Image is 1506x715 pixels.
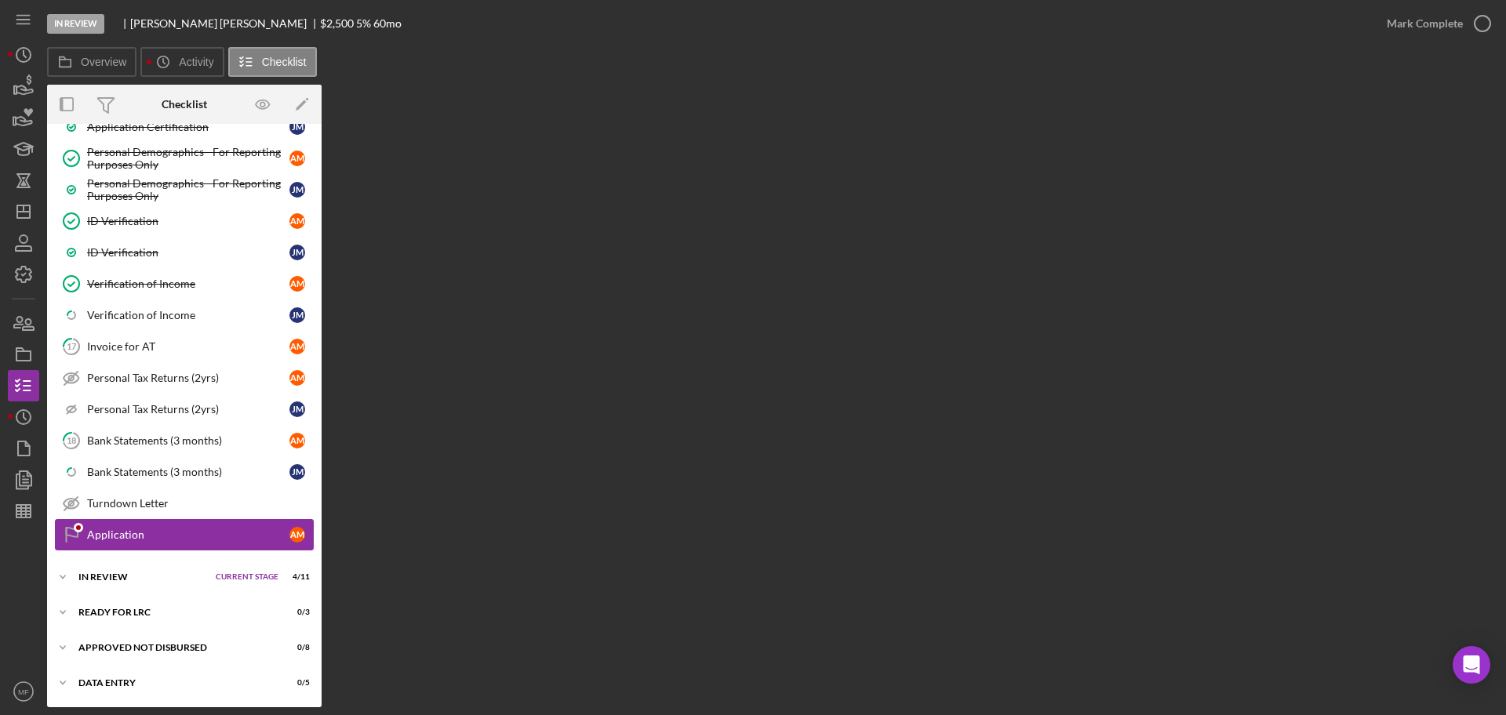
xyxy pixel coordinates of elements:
div: A M [289,213,305,229]
a: Personal Demographics - For Reporting Purposes OnlyAM [55,143,314,174]
tspan: 17 [67,341,77,351]
div: Personal Demographics - For Reporting Purposes Only [87,146,289,171]
div: J M [289,245,305,260]
div: Application Certification [87,121,289,133]
div: Verification of Income [87,309,289,321]
button: Checklist [228,47,317,77]
a: ID VerificationAM [55,205,314,237]
div: [PERSON_NAME] [PERSON_NAME] [130,17,320,30]
div: Personal Tax Returns (2yrs) [87,403,289,416]
span: $2,500 [320,16,354,30]
div: J M [289,464,305,480]
div: A M [289,151,305,166]
a: ApplicationAM [55,519,314,550]
button: Activity [140,47,224,77]
label: Activity [179,56,213,68]
div: ID Verification [87,246,289,259]
div: J M [289,401,305,417]
div: A M [289,370,305,386]
div: Verification of Income [87,278,289,290]
div: A M [289,527,305,543]
a: 18Bank Statements (3 months)AM [55,425,314,456]
a: Application CertificationJM [55,111,314,143]
span: Current Stage [216,572,278,582]
div: Personal Tax Returns (2yrs) [87,372,289,384]
div: Invoice for AT [87,340,289,353]
div: Bank Statements (3 months) [87,434,289,447]
a: Personal Tax Returns (2yrs)JM [55,394,314,425]
div: A M [289,276,305,292]
div: 0 / 8 [282,643,310,652]
div: 4 / 11 [282,572,310,582]
div: J M [289,119,305,135]
button: Overview [47,47,136,77]
div: In Review [47,14,104,34]
div: Data Entry [78,678,271,688]
div: ID Verification [87,215,289,227]
div: In Review [78,572,208,582]
div: Checklist [162,98,207,111]
a: Personal Tax Returns (2yrs)AM [55,362,314,394]
a: Bank Statements (3 months)JM [55,456,314,488]
div: Mark Complete [1387,8,1463,39]
div: Personal Demographics - For Reporting Purposes Only [87,177,289,202]
a: Verification of IncomeAM [55,268,314,299]
div: Ready for LRC [78,608,271,617]
div: Bank Statements (3 months) [87,466,289,478]
div: A M [289,339,305,354]
button: MF [8,676,39,707]
a: ID VerificationJM [55,237,314,268]
div: 0 / 5 [282,678,310,688]
div: J M [289,182,305,198]
text: MF [18,688,29,696]
tspan: 18 [67,435,76,445]
div: J M [289,307,305,323]
a: 17Invoice for ATAM [55,331,314,362]
div: Open Intercom Messenger [1453,646,1490,684]
div: 5 % [356,17,371,30]
label: Overview [81,56,126,68]
div: 60 mo [373,17,402,30]
div: Approved Not Disbursed [78,643,271,652]
button: Mark Complete [1371,8,1498,39]
div: Turndown Letter [87,497,313,510]
div: A M [289,433,305,448]
label: Checklist [262,56,307,68]
a: Verification of IncomeJM [55,299,314,331]
a: Personal Demographics - For Reporting Purposes OnlyJM [55,174,314,205]
div: 0 / 3 [282,608,310,617]
div: Application [87,528,289,541]
a: Turndown Letter [55,488,314,519]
